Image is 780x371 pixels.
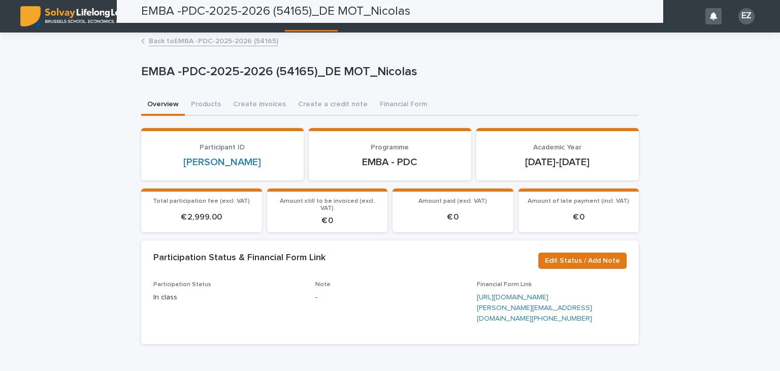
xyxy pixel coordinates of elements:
img: ED0IkcNQHGZZMpCVrDht [20,6,147,26]
button: Overview [141,95,185,116]
a: Back toEMBA -PDC-2025-2026 (54165) [149,35,278,46]
span: Amount of late payment (incl. VAT) [528,198,629,204]
p: [DATE]-[DATE] [489,156,627,168]
p: EMBA - PDC [321,156,459,168]
a: [URL][DOMAIN_NAME][PERSON_NAME][EMAIL_ADDRESS][DOMAIN_NAME][PHONE_NUMBER] [477,294,592,322]
button: Create a credit note [292,95,374,116]
button: Create invoices [227,95,292,116]
span: Amount paid (excl. VAT) [418,198,487,204]
p: In class [153,292,303,303]
button: Edit Status / Add Note [538,253,627,269]
span: Amount still to be invoiced (excl. VAT) [280,198,375,211]
span: Participation Status [153,282,211,288]
button: Financial Form [374,95,433,116]
span: Edit Status / Add Note [545,256,620,266]
span: Programme [371,144,409,151]
p: € 0 [399,212,507,222]
span: Financial Form Link [477,282,532,288]
p: EMBA -PDC-2025-2026 (54165)_DE MOT_Nicolas [141,65,635,79]
p: € 0 [273,216,382,226]
span: Note [315,282,331,288]
span: Total participation fee (excl. VAT) [153,198,250,204]
span: Participant ID [200,144,245,151]
span: Academic Year [533,144,581,151]
a: [PERSON_NAME] [183,156,261,168]
p: € 2,999.00 [147,212,256,222]
p: € 0 [525,212,633,222]
h2: Participation Status & Financial Form Link [153,253,326,264]
div: EZ [738,8,755,24]
p: - [315,292,465,303]
button: Products [185,95,227,116]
